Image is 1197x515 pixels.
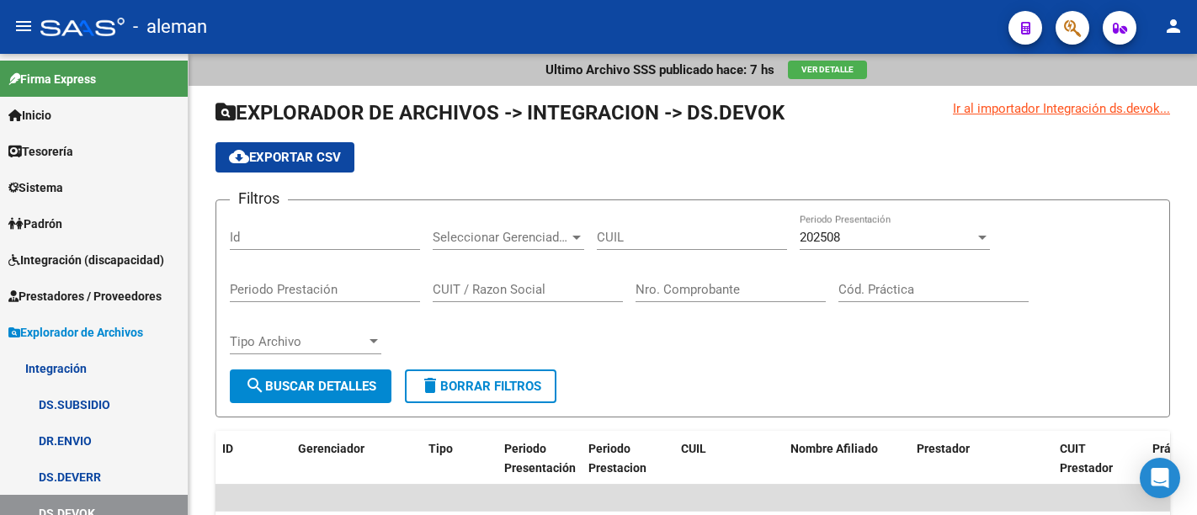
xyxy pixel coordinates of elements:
[1060,442,1113,475] span: CUIT Prestador
[428,442,453,455] span: Tipo
[8,142,73,161] span: Tesorería
[545,61,774,79] p: Ultimo Archivo SSS publicado hace: 7 hs
[291,431,422,486] datatable-header-cell: Gerenciador
[790,442,878,455] span: Nombre Afiliado
[801,65,854,74] span: Ver Detalle
[8,251,164,269] span: Integración (discapacidad)
[245,379,376,394] span: Buscar Detalles
[8,323,143,342] span: Explorador de Archivos
[133,8,207,45] span: - aleman
[800,230,840,245] span: 202508
[229,150,341,165] span: Exportar CSV
[8,178,63,197] span: Sistema
[215,142,354,173] button: Exportar CSV
[1140,458,1180,498] div: Open Intercom Messenger
[230,334,366,349] span: Tipo Archivo
[910,431,1053,486] datatable-header-cell: Prestador
[230,369,391,403] button: Buscar Detalles
[13,16,34,36] mat-icon: menu
[215,431,291,486] datatable-header-cell: ID
[420,375,440,396] mat-icon: delete
[420,379,541,394] span: Borrar Filtros
[433,230,569,245] span: Seleccionar Gerenciador
[953,99,1170,118] div: Ir al importador Integración ds.devok...
[784,431,910,486] datatable-header-cell: Nombre Afiliado
[229,146,249,167] mat-icon: cloud_download
[8,287,162,305] span: Prestadores / Proveedores
[405,369,556,403] button: Borrar Filtros
[681,442,706,455] span: CUIL
[298,442,364,455] span: Gerenciador
[582,431,674,486] datatable-header-cell: Periodo Prestacion
[674,431,784,486] datatable-header-cell: CUIL
[8,70,96,88] span: Firma Express
[788,61,867,79] button: Ver Detalle
[1152,442,1197,455] span: Práctica
[917,442,970,455] span: Prestador
[422,431,497,486] datatable-header-cell: Tipo
[230,187,288,210] h3: Filtros
[1053,431,1146,486] datatable-header-cell: CUIT Prestador
[504,442,576,475] span: Periodo Presentación
[222,442,233,455] span: ID
[588,442,646,475] span: Periodo Prestacion
[497,431,582,486] datatable-header-cell: Periodo Presentación
[1163,16,1184,36] mat-icon: person
[8,106,51,125] span: Inicio
[8,215,62,233] span: Padrón
[245,375,265,396] mat-icon: search
[215,101,785,125] span: EXPLORADOR DE ARCHIVOS -> INTEGRACION -> DS.DEVOK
